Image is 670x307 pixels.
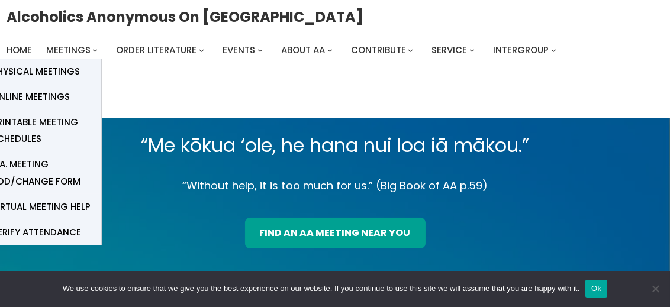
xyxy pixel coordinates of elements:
[7,44,32,56] span: Home
[46,44,91,56] span: Meetings
[92,47,98,53] button: Meetings submenu
[223,44,255,56] span: Events
[199,47,204,53] button: Order Literature submenu
[116,44,197,56] span: Order Literature
[281,42,325,59] a: About AA
[469,47,475,53] button: Service submenu
[551,47,556,53] button: Intergroup submenu
[34,129,637,162] p: “Me kōkua ‘ole, he hana nui loa iā mākou.”
[245,218,426,248] a: find an aa meeting near you
[46,42,91,59] a: Meetings
[431,42,467,59] a: Service
[408,47,413,53] button: Contribute submenu
[327,47,333,53] button: About AA submenu
[281,44,325,56] span: About AA
[7,42,32,59] a: Home
[7,4,363,30] a: Alcoholics Anonymous on [GEOGRAPHIC_DATA]
[649,283,661,295] span: No
[493,44,549,56] span: Intergroup
[431,44,467,56] span: Service
[585,280,607,298] button: Ok
[351,44,406,56] span: Contribute
[351,42,406,59] a: Contribute
[257,47,263,53] button: Events submenu
[7,42,561,59] nav: Intergroup
[493,42,549,59] a: Intergroup
[63,283,579,295] span: We use cookies to ensure that we give you the best experience on our website. If you continue to ...
[223,42,255,59] a: Events
[34,176,637,195] p: “Without help, it is too much for us.” (Big Book of AA p.59)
